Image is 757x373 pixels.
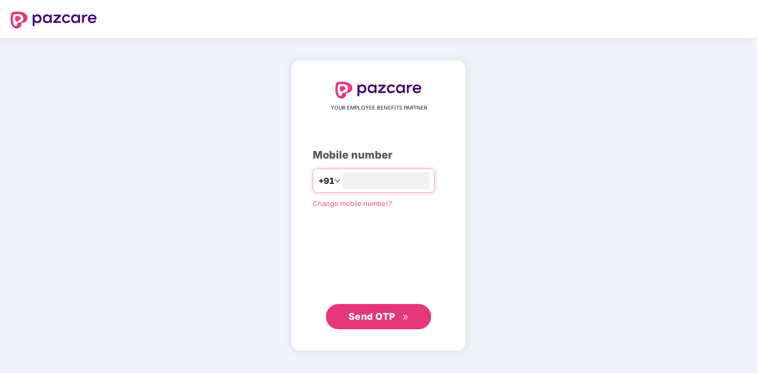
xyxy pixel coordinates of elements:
[348,311,395,322] span: Send OTP
[11,12,97,28] img: logo
[334,178,341,184] span: down
[326,304,431,329] button: Send OTPdouble-right
[313,199,392,208] a: Change mobile number?
[318,174,334,188] span: +91
[402,314,409,321] span: double-right
[335,82,422,99] img: logo
[313,147,444,163] div: Mobile number
[331,104,427,112] span: YOUR EMPLOYEE BENEFITS PARTNER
